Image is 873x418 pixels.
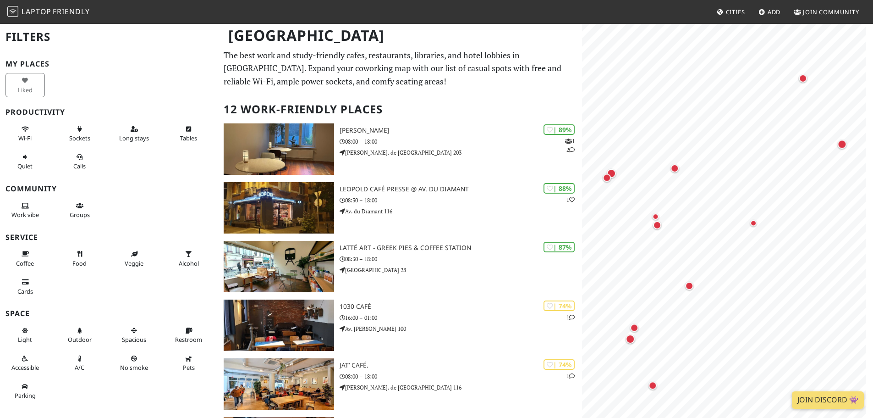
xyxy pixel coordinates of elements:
[340,372,582,381] p: 08:00 – 18:00
[60,323,99,347] button: Outdoor
[544,301,575,311] div: | 74%
[713,4,749,20] a: Cities
[224,123,334,175] img: Jackie
[340,313,582,322] p: 16:00 – 01:00
[122,335,146,344] span: Spacious
[5,23,213,51] h2: Filters
[797,72,809,84] div: Map marker
[60,122,99,146] button: Sockets
[566,195,575,204] p: 1
[566,313,575,322] p: 1
[120,363,148,372] span: Smoke free
[72,259,87,268] span: Food
[669,162,681,174] div: Map marker
[22,6,51,17] span: Laptop
[340,148,582,157] p: [PERSON_NAME]. de [GEOGRAPHIC_DATA] 203
[75,363,84,372] span: Air conditioned
[544,124,575,135] div: | 89%
[73,162,86,170] span: Video/audio calls
[340,127,582,134] h3: [PERSON_NAME]
[340,255,582,263] p: 08:30 – 18:00
[218,300,582,351] a: 1030 Café | 74% 1 1030 Café 16:00 – 01:00 Av. [PERSON_NAME] 100
[628,322,640,334] div: Map marker
[115,351,154,375] button: No smoke
[683,280,695,292] div: Map marker
[5,198,45,223] button: Work vibe
[5,108,213,117] h3: Productivity
[53,6,89,17] span: Friendly
[340,383,582,392] p: [PERSON_NAME]. de [GEOGRAPHIC_DATA] 116
[803,8,859,16] span: Join Community
[15,391,36,400] span: Parking
[544,242,575,252] div: | 87%
[544,183,575,194] div: | 88%
[340,303,582,311] h3: 1030 Café
[218,358,582,410] a: JAT’ Café. | 74% 1 JAT’ Café. 08:00 – 18:00 [PERSON_NAME]. de [GEOGRAPHIC_DATA] 116
[169,323,209,347] button: Restroom
[566,372,575,380] p: 1
[755,4,785,20] a: Add
[180,134,197,142] span: Work-friendly tables
[768,8,781,16] span: Add
[340,324,582,333] p: Av. [PERSON_NAME] 100
[650,211,661,222] div: Map marker
[221,23,580,48] h1: [GEOGRAPHIC_DATA]
[125,259,143,268] span: Veggie
[5,233,213,242] h3: Service
[340,362,582,369] h3: JAT’ Café.
[565,137,575,154] p: 1 2
[748,217,759,229] div: Map marker
[224,300,334,351] img: 1030 Café
[68,335,92,344] span: Outdoor area
[340,244,582,252] h3: Latté Art - Greek Pies & Coffee Station
[605,167,618,180] div: Map marker
[5,379,45,403] button: Parking
[726,8,745,16] span: Cities
[340,137,582,146] p: 08:00 – 18:00
[340,185,582,193] h3: Leopold Café Presse @ Av. du Diamant
[16,259,34,268] span: Coffee
[647,379,659,391] div: Map marker
[11,363,39,372] span: Accessible
[5,60,213,68] h3: My Places
[224,49,577,88] p: The best work and study-friendly cafes, restaurants, libraries, and hotel lobbies in [GEOGRAPHIC_...
[60,246,99,271] button: Food
[340,207,582,216] p: Av. du Diamant 116
[651,219,663,231] div: Map marker
[183,363,195,372] span: Pet friendly
[544,359,575,370] div: | 74%
[60,150,99,174] button: Calls
[224,241,334,292] img: Latté Art - Greek Pies & Coffee Station
[115,122,154,146] button: Long stays
[5,122,45,146] button: Wi-Fi
[5,274,45,299] button: Cards
[790,4,863,20] a: Join Community
[224,358,334,410] img: JAT’ Café.
[169,246,209,271] button: Alcohol
[115,323,154,347] button: Spacious
[340,196,582,205] p: 08:30 – 18:00
[5,246,45,271] button: Coffee
[218,241,582,292] a: Latté Art - Greek Pies & Coffee Station | 87% Latté Art - Greek Pies & Coffee Station 08:30 – 18:...
[179,259,199,268] span: Alcohol
[218,123,582,175] a: Jackie | 89% 12 [PERSON_NAME] 08:00 – 18:00 [PERSON_NAME]. de [GEOGRAPHIC_DATA] 203
[169,122,209,146] button: Tables
[5,184,213,193] h3: Community
[60,351,99,375] button: A/C
[624,333,637,346] div: Map marker
[5,150,45,174] button: Quiet
[792,391,864,409] a: Join Discord 👾
[17,287,33,295] span: Credit cards
[224,182,334,234] img: Leopold Café Presse @ Av. du Diamant
[7,4,90,20] a: LaptopFriendly LaptopFriendly
[60,198,99,223] button: Groups
[601,172,613,184] div: Map marker
[18,335,32,344] span: Natural light
[169,351,209,375] button: Pets
[175,335,202,344] span: Restroom
[7,6,18,17] img: LaptopFriendly
[17,162,33,170] span: Quiet
[70,211,90,219] span: Group tables
[218,182,582,234] a: Leopold Café Presse @ Av. du Diamant | 88% 1 Leopold Café Presse @ Av. du Diamant 08:30 – 18:00 A...
[115,246,154,271] button: Veggie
